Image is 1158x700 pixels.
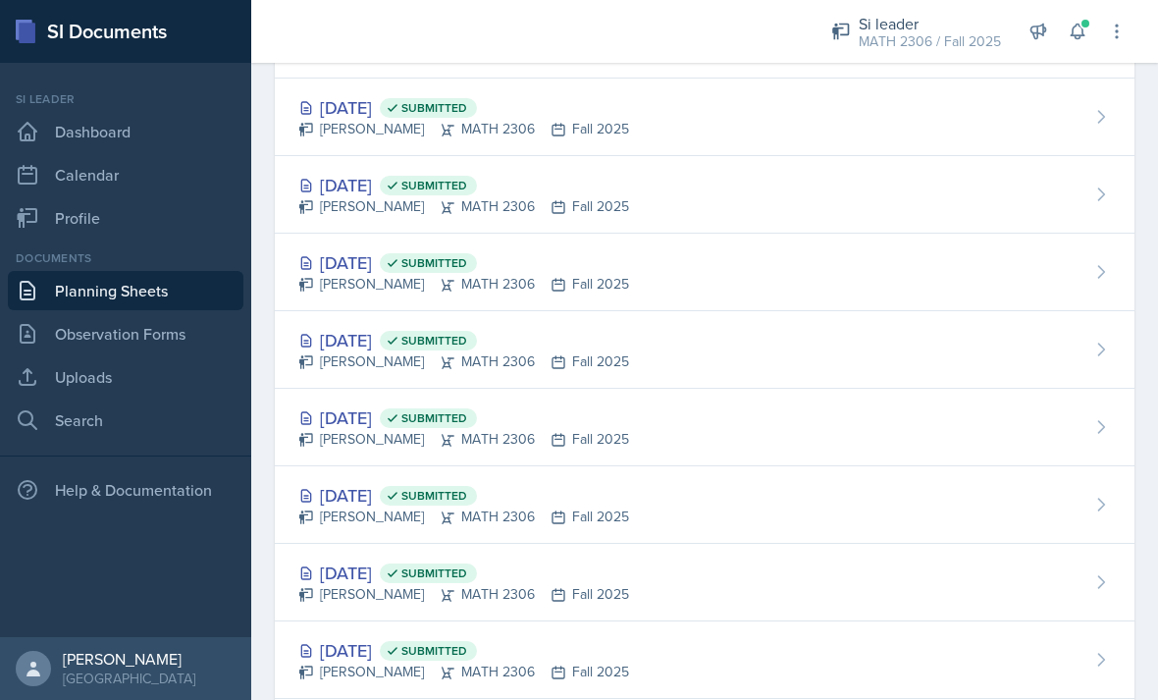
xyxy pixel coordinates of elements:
a: [DATE] Submitted [PERSON_NAME]MATH 2306Fall 2025 [275,156,1134,234]
div: [DATE] [298,249,629,276]
div: [DATE] [298,637,629,664]
a: Uploads [8,357,243,397]
div: [PERSON_NAME] MATH 2306 Fall 2025 [298,274,629,295]
div: [PERSON_NAME] MATH 2306 Fall 2025 [298,351,629,372]
div: [GEOGRAPHIC_DATA] [63,669,195,688]
a: [DATE] Submitted [PERSON_NAME]MATH 2306Fall 2025 [275,311,1134,389]
div: Documents [8,249,243,267]
a: Planning Sheets [8,271,243,310]
a: [DATE] Submitted [PERSON_NAME]MATH 2306Fall 2025 [275,234,1134,311]
span: Submitted [401,565,467,581]
span: Submitted [401,488,467,504]
span: Submitted [401,100,467,116]
div: Help & Documentation [8,470,243,510]
a: [DATE] Submitted [PERSON_NAME]MATH 2306Fall 2025 [275,389,1134,466]
span: Submitted [401,178,467,193]
div: [DATE] [298,404,629,431]
div: [DATE] [298,482,629,509]
div: [PERSON_NAME] MATH 2306 Fall 2025 [298,196,629,217]
a: Profile [8,198,243,238]
div: [DATE] [298,172,629,198]
a: [DATE] Submitted [PERSON_NAME]MATH 2306Fall 2025 [275,466,1134,544]
div: [PERSON_NAME] [63,649,195,669]
span: Submitted [401,255,467,271]
a: Observation Forms [8,314,243,353]
a: [DATE] Submitted [PERSON_NAME]MATH 2306Fall 2025 [275,621,1134,699]
a: Search [8,401,243,440]
div: [DATE] [298,94,629,121]
span: Submitted [401,410,467,426]
a: Dashboard [8,112,243,151]
span: Submitted [401,333,467,349]
div: [PERSON_NAME] MATH 2306 Fall 2025 [298,584,629,605]
div: [PERSON_NAME] MATH 2306 Fall 2025 [298,662,629,682]
div: [DATE] [298,560,629,586]
a: Calendar [8,155,243,194]
a: [DATE] Submitted [PERSON_NAME]MATH 2306Fall 2025 [275,79,1134,156]
div: MATH 2306 / Fall 2025 [859,31,1001,52]
div: [PERSON_NAME] MATH 2306 Fall 2025 [298,429,629,450]
div: [DATE] [298,327,629,353]
div: [PERSON_NAME] MATH 2306 Fall 2025 [298,507,629,527]
span: Submitted [401,643,467,659]
div: Si leader [859,12,1001,35]
div: [PERSON_NAME] MATH 2306 Fall 2025 [298,119,629,139]
a: [DATE] Submitted [PERSON_NAME]MATH 2306Fall 2025 [275,544,1134,621]
div: Si leader [8,90,243,108]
